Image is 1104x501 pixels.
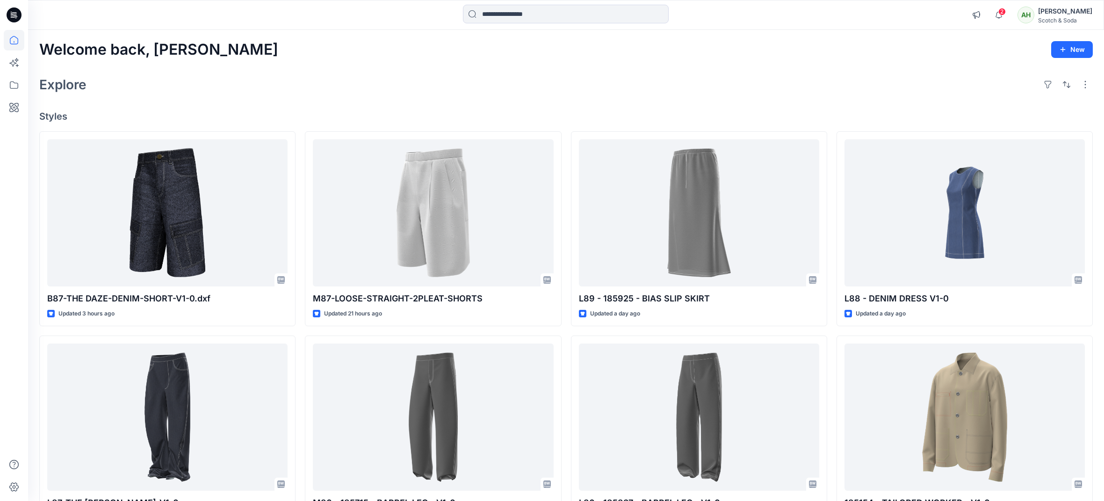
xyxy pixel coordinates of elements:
h4: Styles [39,111,1093,122]
p: Updated 3 hours ago [58,309,115,319]
p: L89 - 185925 - BIAS SLIP SKIRT [579,292,819,305]
p: Updated a day ago [856,309,906,319]
a: M87-LOOSE-STRAIGHT-2PLEAT-SHORTS [313,139,553,286]
p: Updated a day ago [590,309,640,319]
div: AH [1017,7,1034,23]
p: B87-THE DAZE-DENIM-SHORT-V1-0.dxf [47,292,288,305]
a: L80 - 185837 - BARREL LEG - V1-0 [579,344,819,491]
h2: Explore [39,77,87,92]
a: L87-THE ELLIS-V1-0 [47,344,288,491]
h2: Welcome back, [PERSON_NAME] [39,41,278,58]
p: Updated 21 hours ago [324,309,382,319]
a: L88 - DENIM DRESS V1-0 [844,139,1085,286]
div: Scotch & Soda [1038,17,1092,24]
button: New [1051,41,1093,58]
span: 2 [998,8,1006,15]
p: M87-LOOSE-STRAIGHT-2PLEAT-SHORTS [313,292,553,305]
p: L88 - DENIM DRESS V1-0 [844,292,1085,305]
div: [PERSON_NAME] [1038,6,1092,17]
a: 185154 - TAILORED WORKER - V1-0 [844,344,1085,491]
a: M80 - 185715 - BARREL LEG - V1-0 [313,344,553,491]
a: L89 - 185925 - BIAS SLIP SKIRT [579,139,819,286]
a: B87-THE DAZE-DENIM-SHORT-V1-0.dxf [47,139,288,286]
